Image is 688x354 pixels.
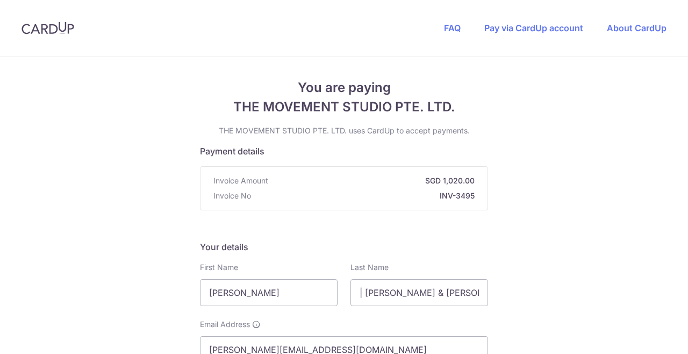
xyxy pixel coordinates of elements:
strong: INV-3495 [255,190,475,201]
a: Pay via CardUp account [484,23,583,33]
label: Last Name [350,262,389,273]
a: About CardUp [607,23,666,33]
a: FAQ [444,23,461,33]
span: Invoice No [213,190,251,201]
h5: Payment details [200,145,488,158]
span: Email Address [200,319,250,330]
img: CardUp [21,22,74,34]
span: You are paying [200,78,488,97]
span: THE MOVEMENT STUDIO PTE. LTD. [200,97,488,117]
h5: Your details [200,240,488,253]
p: THE MOVEMENT STUDIO PTE. LTD. uses CardUp to accept payments. [200,125,488,136]
span: Invoice Amount [213,175,268,186]
input: First name [200,279,338,306]
input: Last name [350,279,488,306]
label: First Name [200,262,238,273]
strong: SGD 1,020.00 [273,175,475,186]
